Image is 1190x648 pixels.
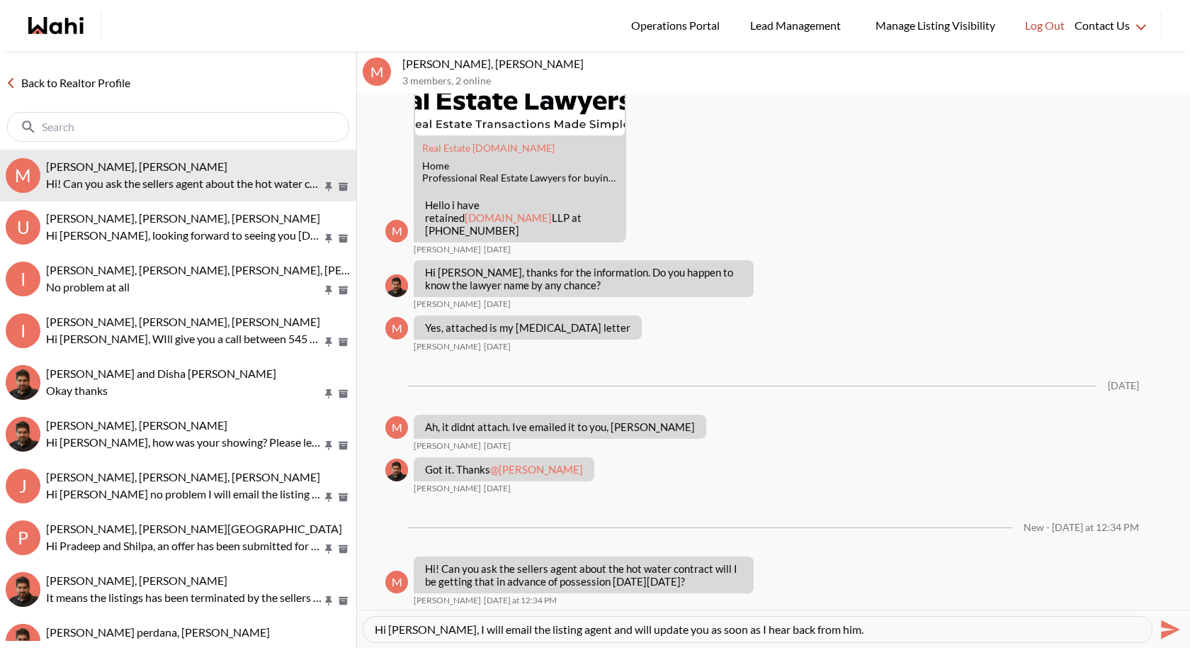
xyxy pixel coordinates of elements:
img: J [6,417,40,452]
time: 2025-07-29T12:15:36.643Z [484,440,511,452]
img: F [385,274,408,297]
img: F [385,459,408,481]
span: [PERSON_NAME], [PERSON_NAME], [PERSON_NAME], [PERSON_NAME] [46,263,413,276]
time: 2025-07-29T13:26:01.539Z [484,483,511,494]
time: 2025-08-13T16:34:30.963Z [484,595,557,606]
button: Pin [322,284,335,296]
div: U [6,210,40,245]
a: Wahi homepage [28,17,84,34]
p: Hi [PERSON_NAME], WIll give you a call between 545 and 6pm [46,330,322,347]
div: M [385,220,408,242]
time: 2025-07-28T21:18:17.480Z [484,298,511,310]
div: M [385,416,408,439]
button: Archive [336,388,351,400]
p: Okay thanks [46,382,322,399]
p: Hi [PERSON_NAME] no problem I will email the listing agent and get back to you as soon as I talk ... [46,486,322,503]
span: [PERSON_NAME] [414,298,481,310]
button: Pin [322,543,335,555]
div: Faraz Azam [385,459,408,481]
button: Archive [336,491,351,503]
button: Pin [322,233,335,245]
div: M [385,571,408,593]
button: Archive [336,336,351,348]
div: I [6,313,40,348]
button: Archive [336,543,351,555]
span: [PERSON_NAME] perdana, [PERSON_NAME] [46,625,270,639]
p: Hi [PERSON_NAME], looking forward to seeing you [DATE] at noon for your walk through! [46,227,322,244]
button: Pin [322,595,335,607]
div: Professional Real Estate Lawyers for buying, selling, refinancing and estate matters. We close tr... [422,172,618,184]
button: Archive [336,284,351,296]
span: [PERSON_NAME] [414,341,481,352]
span: [PERSON_NAME], [PERSON_NAME], [PERSON_NAME] [46,315,320,328]
div: P [6,520,40,555]
button: Archive [336,181,351,193]
p: Got it. Thanks [425,463,583,476]
button: Pin [322,491,335,503]
span: [PERSON_NAME] [414,595,481,606]
p: Ah, it didnt attach. Ive emailed it to you, [PERSON_NAME] [425,420,695,433]
button: Pin [322,440,335,452]
div: M [385,317,408,340]
button: Archive [336,440,351,452]
span: [PERSON_NAME] [414,440,481,452]
div: I [6,262,40,296]
p: Hi Pradeep and Shilpa, an offer has been submitted for [STREET_ADDRESS]. If you’re still interest... [46,537,322,554]
div: Jaspreet Dhillon, Faraz [6,417,40,452]
div: Home [422,160,618,172]
button: Pin [322,336,335,348]
p: Hi [PERSON_NAME], how was your showing? Please let me know if you have any questions [46,434,322,451]
p: It means the listings has been terminated by the sellers and have been taken off the market. [46,589,322,606]
p: [PERSON_NAME], [PERSON_NAME] [402,57,1184,71]
div: M [363,57,391,86]
button: Pin [322,181,335,193]
p: Yes, attached is my [MEDICAL_DATA] letter [425,321,630,334]
a: Attachment [422,142,555,154]
textarea: Type your message [375,622,1140,637]
div: J [6,469,40,503]
span: [PERSON_NAME] [414,483,481,494]
div: [DATE] [1108,380,1139,392]
p: Hello i have retained LLP at [PHONE_NUMBER] [425,199,615,237]
p: Hi! Can you ask the sellers agent about the hot water contract will I be getting that in advance ... [425,562,742,588]
span: [PERSON_NAME], [PERSON_NAME], [PERSON_NAME] [46,470,320,484]
time: 2025-07-28T21:44:43.235Z [484,341,511,352]
span: [PERSON_NAME] [414,244,481,255]
a: [DOMAIN_NAME] [465,211,552,224]
span: Manage Listing Visibility [871,16,999,35]
div: M [6,158,40,193]
button: Pin [322,388,335,400]
input: Search [42,120,317,134]
span: [PERSON_NAME], [PERSON_NAME] [46,418,227,432]
img: S [6,365,40,400]
p: 3 members , 2 online [402,75,1184,87]
span: [PERSON_NAME], [PERSON_NAME][GEOGRAPHIC_DATA] [46,522,342,535]
div: New - [DATE] at 12:34 PM [1024,522,1139,534]
img: K [6,572,40,607]
p: Hi [PERSON_NAME], thanks for the information. Do you happen to know the lawyer name by any chance? [425,266,742,291]
span: @[PERSON_NAME] [490,463,583,476]
span: Log Out [1025,16,1065,35]
div: Faraz Azam [385,274,408,297]
time: 2025-07-28T20:53:51.037Z [484,244,511,255]
div: Sidhant and Disha Vats, Faraz [6,365,40,400]
p: No problem at all [46,279,322,296]
span: [PERSON_NAME], [PERSON_NAME] [46,574,227,587]
span: Lead Management [750,16,846,35]
span: [PERSON_NAME], [PERSON_NAME], [PERSON_NAME] [46,211,320,225]
span: Operations Portal [631,16,725,35]
p: Hi! Can you ask the sellers agent about the hot water contract will I be getting that in advance ... [46,175,322,192]
span: [PERSON_NAME], [PERSON_NAME] [46,160,227,173]
button: Archive [336,595,351,607]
